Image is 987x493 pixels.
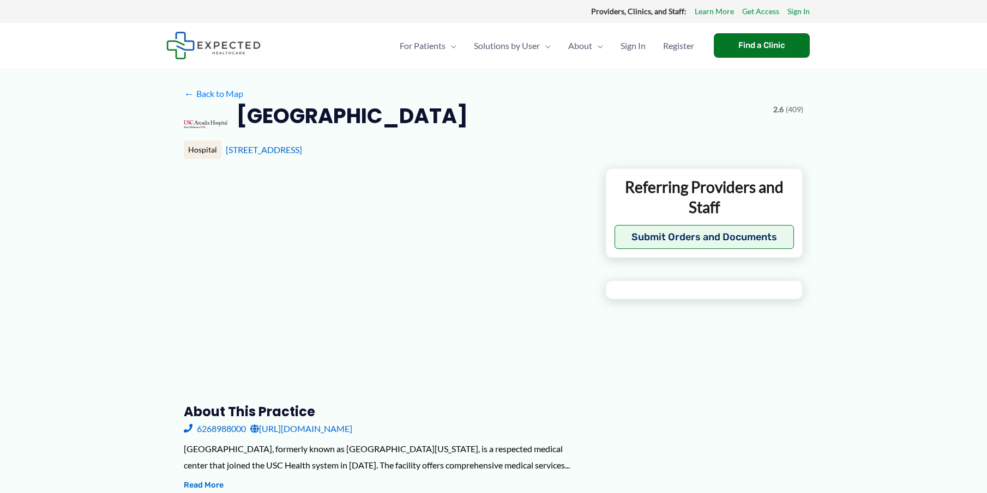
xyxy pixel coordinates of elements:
[184,86,243,102] a: ←Back to Map
[184,441,588,473] div: [GEOGRAPHIC_DATA], formerly known as [GEOGRAPHIC_DATA][US_STATE], is a respected medical center t...
[592,27,603,65] span: Menu Toggle
[184,421,246,437] a: 6268988000
[474,27,540,65] span: Solutions by User
[400,27,446,65] span: For Patients
[184,141,221,159] div: Hospital
[621,27,646,65] span: Sign In
[236,102,468,129] h2: [GEOGRAPHIC_DATA]
[166,32,261,59] img: Expected Healthcare Logo - side, dark font, small
[615,225,794,249] button: Submit Orders and Documents
[773,102,784,117] span: 2.6
[742,4,779,19] a: Get Access
[446,27,456,65] span: Menu Toggle
[465,27,559,65] a: Solutions by UserMenu Toggle
[559,27,612,65] a: AboutMenu Toggle
[250,421,352,437] a: [URL][DOMAIN_NAME]
[714,33,810,58] a: Find a Clinic
[654,27,703,65] a: Register
[786,102,803,117] span: (409)
[184,88,194,99] span: ←
[391,27,465,65] a: For PatientsMenu Toggle
[615,177,794,217] p: Referring Providers and Staff
[184,479,224,492] button: Read More
[391,27,703,65] nav: Primary Site Navigation
[663,27,694,65] span: Register
[591,7,687,16] strong: Providers, Clinics, and Staff:
[568,27,592,65] span: About
[695,4,734,19] a: Learn More
[184,403,588,420] h3: About this practice
[540,27,551,65] span: Menu Toggle
[612,27,654,65] a: Sign In
[787,4,810,19] a: Sign In
[226,144,302,155] a: [STREET_ADDRESS]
